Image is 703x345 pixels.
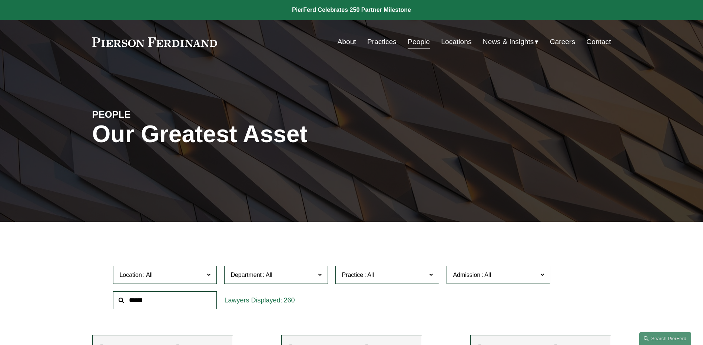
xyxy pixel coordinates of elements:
[367,35,397,49] a: Practices
[231,272,262,278] span: Department
[483,35,539,49] a: folder dropdown
[586,35,611,49] a: Contact
[408,35,430,49] a: People
[639,332,691,345] a: Search this site
[483,36,534,48] span: News & Insights
[283,297,295,304] span: 260
[92,108,222,120] h4: PEOPLE
[92,121,438,148] h1: Our Greatest Asset
[119,272,142,278] span: Location
[550,35,575,49] a: Careers
[453,272,480,278] span: Admission
[342,272,363,278] span: Practice
[338,35,356,49] a: About
[441,35,471,49] a: Locations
